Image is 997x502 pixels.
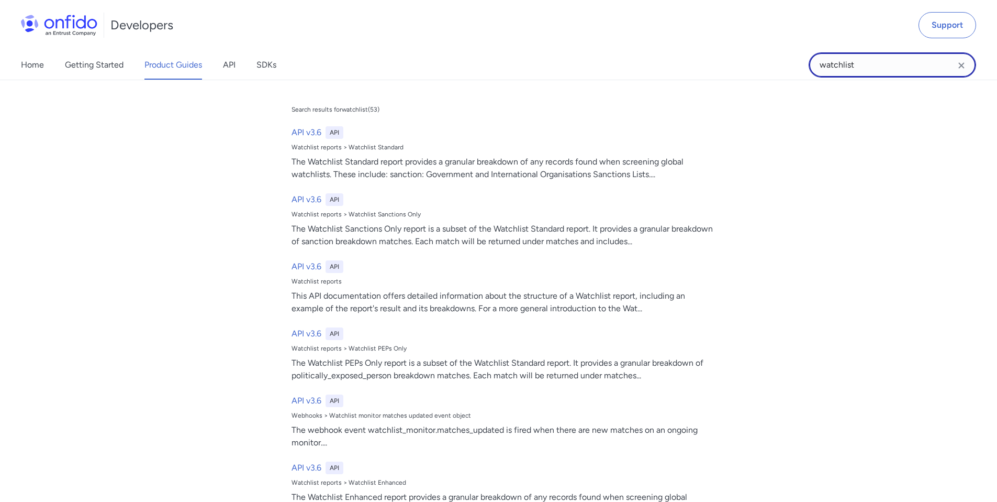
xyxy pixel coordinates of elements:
div: Watchlist reports > Watchlist PEPs Only [292,344,714,353]
div: Watchlist reports > Watchlist Sanctions Only [292,210,714,219]
h6: API v3.6 [292,462,321,474]
svg: Clear search field button [955,59,968,72]
a: Home [21,50,44,80]
div: Watchlist reports > Watchlist Enhanced [292,478,714,487]
div: The Watchlist PEPs Only report is a subset of the Watchlist Standard report. It provides a granul... [292,357,714,382]
div: API [326,395,343,407]
div: API [326,260,343,273]
div: The webhook event watchlist_monitor.matches_updated is fired when there are new matches on an ong... [292,424,714,449]
a: Support [918,12,976,38]
div: The Watchlist Sanctions Only report is a subset of the Watchlist Standard report. It provides a g... [292,223,714,248]
h6: API v3.6 [292,260,321,273]
h1: Developers [110,17,173,34]
a: Product Guides [144,50,202,80]
a: API [223,50,236,80]
a: API v3.6APIWatchlist reportsThis API documentation offers detailed information about the structur... [287,256,719,319]
div: This API documentation offers detailed information about the structure of a Watchlist report, inc... [292,290,714,315]
div: API [326,193,343,206]
a: API v3.6APIWatchlist reports > Watchlist Sanctions OnlyThe Watchlist Sanctions Only report is a s... [287,189,719,252]
a: SDKs [256,50,276,80]
a: API v3.6APIWatchlist reports > Watchlist PEPs OnlyThe Watchlist PEPs Only report is a subset of t... [287,323,719,386]
div: Webhooks > Watchlist monitor matches updated event object [292,411,714,420]
div: Search results for watchlist ( 53 ) [292,105,379,114]
input: Onfido search input field [809,52,976,78]
a: Getting Started [65,50,124,80]
div: API [326,126,343,139]
h6: API v3.6 [292,126,321,139]
div: API [326,462,343,474]
div: Watchlist reports > Watchlist Standard [292,143,714,151]
h6: API v3.6 [292,193,321,206]
img: Onfido Logo [21,15,97,36]
h6: API v3.6 [292,328,321,340]
a: API v3.6APIWatchlist reports > Watchlist StandardThe Watchlist Standard report provides a granula... [287,122,719,185]
div: API [326,328,343,340]
div: Watchlist reports [292,277,714,286]
a: API v3.6APIWebhooks > Watchlist monitor matches updated event objectThe webhook event watchlist_m... [287,390,719,453]
div: The Watchlist Standard report provides a granular breakdown of any records found when screening g... [292,156,714,181]
h6: API v3.6 [292,395,321,407]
